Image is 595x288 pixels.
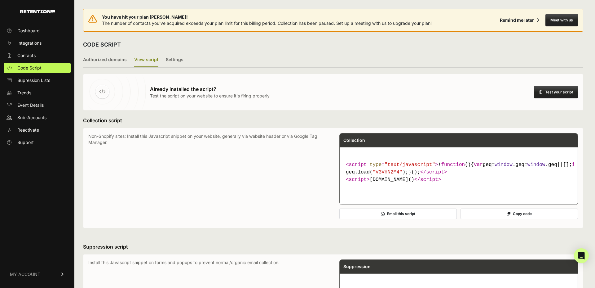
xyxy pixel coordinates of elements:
[461,209,578,219] button: Copy code
[17,77,50,83] span: Supression Lists
[17,40,42,46] span: Integrations
[500,17,534,23] div: Remind me later
[150,85,270,93] h3: Already installed the script?
[17,139,34,146] span: Support
[4,88,71,98] a: Trends
[572,162,578,168] span: if
[4,125,71,135] a: Reactivate
[527,162,545,168] span: window
[545,14,578,26] button: Meet with us
[370,162,381,168] span: type
[4,137,71,147] a: Support
[441,162,465,168] span: function
[441,162,471,168] span: ( )
[134,53,158,67] label: View script
[83,40,121,49] h2: CODE SCRIPT
[88,133,327,223] p: Non-Shopify sites: Install this Javascript snippet on your website, generally via website header ...
[150,93,270,99] p: Test the script on your website to ensure it's firing properly
[343,159,574,186] code: [DOMAIN_NAME]()
[534,86,578,98] button: Test your script
[83,243,583,250] h3: Suppression script
[340,133,578,147] div: Collection
[4,113,71,123] a: Sub-Accounts
[4,51,71,61] a: Contacts
[4,63,71,73] a: Code Script
[17,28,40,34] span: Dashboard
[83,53,127,67] label: Authorized domains
[474,162,483,168] span: var
[102,20,432,26] span: The number of contacts you've acquired exceeds your plan limit for this billing period. Collectio...
[83,117,583,124] h3: Collection script
[4,265,71,284] a: MY ACCOUNT
[340,260,578,273] div: Suppression
[4,38,71,48] a: Integrations
[414,177,441,182] span: </ >
[4,75,71,85] a: Supression Lists
[346,162,438,168] span: < = >
[4,100,71,110] a: Event Details
[4,26,71,36] a: Dashboard
[349,177,367,182] span: script
[349,162,367,168] span: script
[102,14,432,20] span: You have hit your plan [PERSON_NAME]!
[17,115,46,121] span: Sub-Accounts
[17,127,39,133] span: Reactivate
[497,15,542,26] button: Remind me later
[20,10,55,13] img: Retention.com
[495,162,513,168] span: window
[10,271,40,277] span: MY ACCOUNT
[346,177,370,182] span: < >
[385,162,435,168] span: "text/javascript"
[420,169,447,175] span: </ >
[17,102,44,108] span: Event Details
[17,52,36,59] span: Contacts
[166,53,183,67] label: Settings
[574,248,589,263] div: Open Intercom Messenger
[426,169,444,175] span: script
[339,209,457,219] button: Email this script
[17,65,42,71] span: Code Script
[372,169,402,175] span: "V3VHN2M4"
[17,90,31,96] span: Trends
[420,177,438,182] span: script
